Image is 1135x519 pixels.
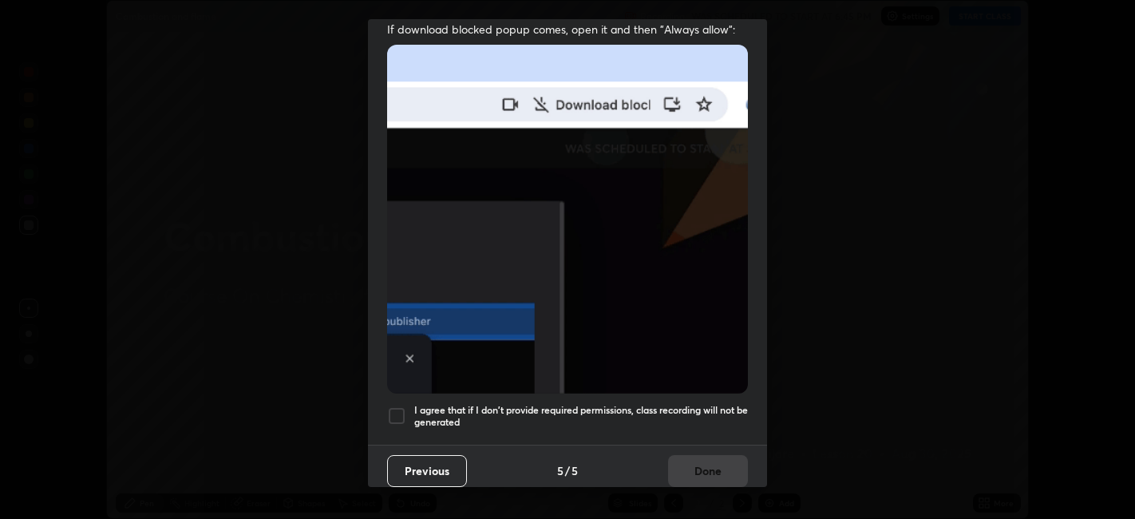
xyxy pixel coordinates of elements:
button: Previous [387,455,467,487]
h4: / [565,462,570,479]
span: If download blocked popup comes, open it and then "Always allow": [387,22,748,37]
h4: 5 [557,462,564,479]
img: downloads-permission-blocked.gif [387,45,748,394]
h4: 5 [571,462,578,479]
h5: I agree that if I don't provide required permissions, class recording will not be generated [414,404,748,429]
